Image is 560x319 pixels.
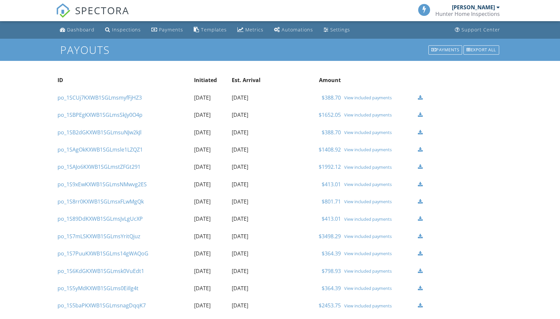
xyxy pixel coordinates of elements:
[271,24,316,36] a: Automations (Basic)
[344,303,414,308] a: View included payments
[58,233,140,240] a: po_1S7mLSKXWB1SGLmsYritQjuz
[201,26,227,33] div: Templates
[149,24,186,36] a: Payments
[230,280,276,297] td: [DATE]
[330,26,350,33] div: Settings
[56,9,129,23] a: SPECTORA
[112,26,141,33] div: Inspections
[230,176,276,193] td: [DATE]
[192,141,230,158] td: [DATE]
[192,297,230,314] td: [DATE]
[58,181,147,188] a: po_1S9xEwKXWB1SGLmsNMwvg2ES
[276,71,342,89] th: Amount
[230,158,276,175] td: [DATE]
[344,112,414,117] a: View included payments
[192,245,230,262] td: [DATE]
[192,176,230,193] td: [DATE]
[463,45,499,55] div: Export all
[58,146,143,153] a: po_1SAgOkKXWB1SGLmsle1LZQZ1
[230,124,276,141] td: [DATE]
[192,210,230,227] td: [DATE]
[321,24,353,36] a: Settings
[75,3,129,17] span: SPECTORA
[60,44,500,56] h1: Payouts
[230,210,276,227] td: [DATE]
[322,285,341,292] a: $364.39
[344,234,414,239] a: View included payments
[461,26,500,33] div: Support Center
[452,4,495,11] div: [PERSON_NAME]
[102,24,143,36] a: Inspections
[56,3,70,18] img: The Best Home Inspection Software - Spectora
[344,147,414,152] a: View included payments
[322,181,341,188] a: $413.01
[344,286,414,291] a: View included payments
[58,302,146,309] a: po_1S5baPKXWB1SGLmsnagDqqK7
[192,71,230,89] th: Initiated
[319,111,341,118] a: $1652.05
[322,267,341,275] a: $798.93
[230,193,276,210] td: [DATE]
[344,268,414,274] a: View included payments
[58,215,143,222] a: po_1S89DdKXWB1SGLmsJvLgUcXP
[319,163,341,170] a: $1992.12
[344,164,414,170] a: View included payments
[282,26,313,33] div: Automations
[322,215,341,222] a: $413.01
[319,146,341,153] a: $1408.92
[230,71,276,89] th: Est. Arrival
[452,24,503,36] a: Support Center
[230,89,276,106] td: [DATE]
[192,106,230,123] td: [DATE]
[192,158,230,175] td: [DATE]
[57,24,97,36] a: Dashboard
[191,24,229,36] a: Templates
[344,130,414,135] a: View included payments
[192,124,230,141] td: [DATE]
[428,45,463,55] a: Payments
[230,228,276,245] td: [DATE]
[58,198,144,205] a: po_1S8rr0KXWB1SGLmsxFLwMgQk
[319,233,341,240] a: $3498.29
[58,163,140,170] a: po_1SAJo6KXWB1SGLmstZFGt291
[435,11,500,17] div: Hunter Home Inspections
[159,26,183,33] div: Payments
[192,193,230,210] td: [DATE]
[192,280,230,297] td: [DATE]
[230,262,276,280] td: [DATE]
[319,302,341,309] a: $2453.75
[344,95,414,100] a: View included payments
[230,141,276,158] td: [DATE]
[58,267,144,275] a: po_1S6KdGKXWB1SGLmsk0VuEdt1
[344,251,414,256] a: View included payments
[230,245,276,262] td: [DATE]
[322,250,341,257] a: $364.39
[463,45,500,55] a: Export all
[344,199,414,204] a: View included payments
[192,228,230,245] td: [DATE]
[344,216,414,222] a: View included payments
[245,26,263,33] div: Metrics
[58,111,142,118] a: po_1SBPEgKXWB1SGLmsSkJy0O4p
[322,198,341,205] a: $801.71
[235,24,266,36] a: Metrics
[344,182,414,187] a: View included payments
[428,45,462,55] div: Payments
[322,94,341,101] a: $388.70
[58,129,141,136] a: po_1SB2dGKXWB1SGLmsuNJw2kJl
[56,71,192,89] th: ID
[230,297,276,314] td: [DATE]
